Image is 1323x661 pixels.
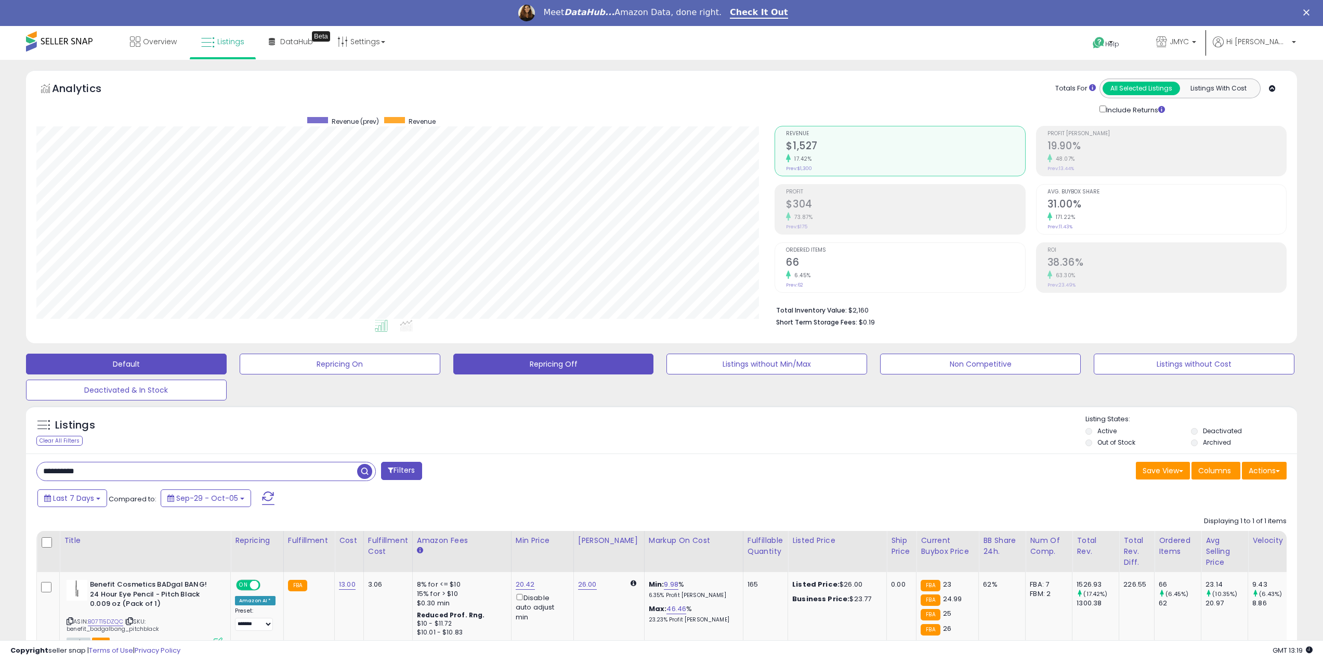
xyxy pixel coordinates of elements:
div: Fulfillable Quantity [748,535,783,557]
div: Ship Price [891,535,912,557]
div: Min Price [516,535,569,546]
a: Hi [PERSON_NAME] [1213,36,1296,60]
small: (6.43%) [1259,590,1282,598]
div: Current Buybox Price [921,535,974,557]
b: Total Inventory Value: [776,306,847,315]
div: Totals For [1055,84,1096,94]
div: Total Rev. [1077,535,1115,557]
b: Reduced Prof. Rng. [417,611,485,619]
label: Archived [1203,438,1231,447]
div: Num of Comp. [1030,535,1068,557]
p: 6.35% Profit [PERSON_NAME] [649,592,735,599]
small: FBA [921,594,940,606]
th: The percentage added to the cost of goods (COGS) that forms the calculator for Min & Max prices. [644,531,743,572]
img: 21YtFy0v2zL._SL40_.jpg [67,580,87,601]
div: 23.14 [1206,580,1248,589]
small: FBA [921,609,940,620]
button: Save View [1136,462,1190,479]
small: Amazon Fees. [417,546,423,555]
label: Deactivated [1203,426,1242,435]
div: Close [1303,9,1314,16]
small: 6.45% [791,271,811,279]
span: Listings [217,36,244,47]
div: 8.86 [1252,599,1294,608]
a: 20.42 [516,579,535,590]
div: Amazon Fees [417,535,507,546]
span: $0.19 [859,317,875,327]
div: 1526.93 [1077,580,1119,589]
button: Listings without Min/Max [666,354,867,374]
a: 9.98 [664,579,678,590]
span: JMYC [1170,36,1189,47]
small: 48.07% [1052,155,1075,163]
span: 2025-10-13 13:19 GMT [1273,645,1313,655]
small: Prev: 13.44% [1047,165,1074,172]
a: Privacy Policy [135,645,180,655]
div: $10 - $11.72 [417,619,503,628]
b: Short Term Storage Fees: [776,318,857,327]
div: 62% [983,580,1017,589]
span: Profit [PERSON_NAME] [1047,131,1286,137]
span: FBA [92,638,110,646]
p: Listing States: [1085,414,1297,424]
span: Columns [1198,465,1231,476]
button: Last 7 Days [37,489,107,507]
button: Deactivated & In Stock [26,380,227,400]
button: Columns [1191,462,1240,479]
div: Amazon AI * [235,596,276,605]
small: 171.22% [1052,213,1076,221]
div: Velocity [1252,535,1290,546]
small: Prev: $175 [786,224,807,230]
div: Meet Amazon Data, done right. [543,7,722,18]
span: Revenue [786,131,1025,137]
span: DataHub [280,36,313,47]
button: Default [26,354,227,374]
img: Profile image for Georgie [518,5,535,21]
a: 13.00 [339,579,356,590]
span: Sep-29 - Oct-05 [176,493,238,503]
strong: Copyright [10,645,48,655]
div: ASIN: [67,580,222,645]
div: FBA: 7 [1030,580,1064,589]
span: Hi [PERSON_NAME] [1226,36,1289,47]
small: Prev: 62 [786,282,803,288]
div: Tooltip anchor [312,31,330,42]
b: Max: [649,604,667,614]
span: | SKU: benefit_badgalbang_pitchblack [67,617,159,633]
div: Disable auto adjust min [516,592,566,622]
h5: Analytics [52,81,122,98]
span: 23 [943,579,951,589]
a: Check It Out [730,7,788,19]
div: Total Rev. Diff. [1123,535,1150,568]
div: $26.00 [792,580,879,589]
div: Fulfillment Cost [368,535,408,557]
div: FBM: 2 [1030,589,1064,599]
div: Ordered Items [1159,535,1197,557]
span: ROI [1047,248,1286,253]
span: ON [237,581,250,590]
a: Settings [330,26,393,57]
h2: 19.90% [1047,140,1286,154]
label: Out of Stock [1097,438,1135,447]
small: Prev: 23.49% [1047,282,1076,288]
div: 0.00 [891,580,908,589]
div: 8% for <= $10 [417,580,503,589]
a: B07T15DZQC [88,617,123,626]
button: All Selected Listings [1103,82,1180,95]
small: (6.45%) [1165,590,1188,598]
span: OFF [259,581,276,590]
h2: $1,527 [786,140,1025,154]
li: $2,160 [776,303,1279,316]
small: Prev: 11.43% [1047,224,1072,230]
div: $23.77 [792,594,879,604]
div: Preset: [235,607,276,631]
small: 17.42% [791,155,811,163]
a: Listings [193,26,252,57]
div: Title [64,535,226,546]
div: Listed Price [792,535,882,546]
small: FBA [288,580,307,591]
span: All listings currently available for purchase on Amazon [67,638,90,646]
a: DataHub [261,26,321,57]
small: (10.35%) [1212,590,1237,598]
div: 9.43 [1252,580,1294,589]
